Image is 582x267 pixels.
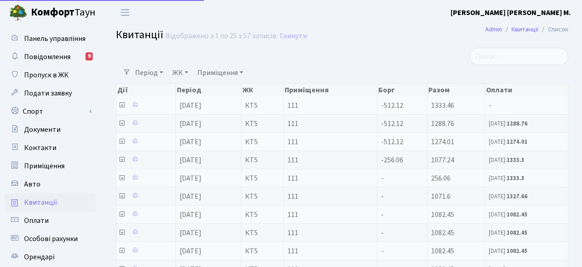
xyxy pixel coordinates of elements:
span: 111 [287,120,373,127]
th: Оплати [485,84,568,96]
span: 1082.45 [431,228,454,238]
input: Пошук... [470,48,568,65]
b: [PERSON_NAME] [PERSON_NAME] М. [451,8,571,18]
a: Подати заявку [5,84,95,102]
small: [DATE]: [489,138,527,146]
b: 1288.76 [507,120,527,128]
span: [DATE] [180,155,201,165]
span: Повідомлення [24,52,70,62]
small: [DATE]: [489,156,524,164]
span: - [381,210,384,220]
a: Пропуск в ЖК [5,66,95,84]
a: Оплати [5,212,95,230]
span: Оплати [24,216,49,226]
span: Панель управління [24,34,85,44]
small: [DATE]: [489,192,527,201]
span: [DATE] [180,246,201,256]
span: -512.12 [381,119,403,129]
span: Пропуск в ЖК [24,70,69,80]
span: 256.06 [431,173,451,183]
th: Разом [427,84,485,96]
a: Період [131,65,167,81]
span: -512.12 [381,101,403,111]
b: 1274.01 [507,138,527,146]
span: КТ5 [245,120,280,127]
div: 9 [85,52,93,60]
span: 111 [287,102,373,109]
span: 1274.01 [431,137,454,147]
span: 111 [287,247,373,255]
button: Переключити навігацію [114,5,136,20]
span: -512.12 [381,137,403,147]
th: ЖК [241,84,284,96]
span: Приміщення [24,161,65,171]
span: Орендарі [24,252,55,262]
span: 1071.6 [431,191,451,202]
a: Admin [485,25,502,34]
span: КТ5 [245,211,280,218]
span: 111 [287,156,373,164]
b: 1082.45 [507,247,527,255]
b: 1082.45 [507,229,527,237]
span: [DATE] [180,173,201,183]
span: КТ5 [245,138,280,146]
nav: breadcrumb [472,20,582,39]
small: [DATE]: [489,120,527,128]
a: Квитанції [5,193,95,212]
span: [DATE] [180,228,201,238]
a: Приміщення [194,65,247,81]
small: [DATE]: [489,174,524,182]
span: 1333.46 [431,101,454,111]
small: [DATE]: [489,229,527,237]
a: Панель управління [5,30,95,48]
span: [DATE] [180,119,201,129]
small: [DATE]: [489,247,527,255]
b: 1082.45 [507,211,527,219]
a: Повідомлення9 [5,48,95,66]
span: Контакти [24,143,56,153]
span: КТ5 [245,247,280,255]
span: Авто [24,179,40,189]
span: [DATE] [180,137,201,147]
span: - [381,173,384,183]
a: Документи [5,121,95,139]
a: [PERSON_NAME] [PERSON_NAME] М. [451,7,571,18]
span: - [381,191,384,202]
b: 1333.3 [507,174,524,182]
span: Квитанції [24,197,57,207]
span: КТ5 [245,156,280,164]
span: КТ5 [245,229,280,237]
th: Дії [116,84,176,96]
b: Комфорт [31,5,75,20]
span: 111 [287,211,373,218]
a: Скинути [280,32,307,40]
span: Особові рахунки [24,234,78,244]
a: Квитанції [512,25,538,34]
a: ЖК [169,65,192,81]
span: 1082.45 [431,210,454,220]
li: Список [538,25,568,35]
b: 1333.3 [507,156,524,164]
th: Борг [377,84,427,96]
span: 111 [287,138,373,146]
a: Приміщення [5,157,95,175]
b: 1327.66 [507,192,527,201]
span: 111 [287,193,373,200]
span: [DATE] [180,101,201,111]
span: КТ5 [245,175,280,182]
span: [DATE] [180,210,201,220]
span: - [381,246,384,256]
span: Квитанції [116,27,163,43]
a: Особові рахунки [5,230,95,248]
span: 1077.24 [431,155,454,165]
small: [DATE]: [489,211,527,219]
a: Орендарі [5,248,95,266]
span: [DATE] [180,191,201,202]
div: Відображено з 1 по 25 з 57 записів. [166,32,278,40]
span: КТ5 [245,193,280,200]
span: - [381,228,384,238]
span: 1288.76 [431,119,454,129]
a: Авто [5,175,95,193]
span: Документи [24,125,60,135]
a: Контакти [5,139,95,157]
